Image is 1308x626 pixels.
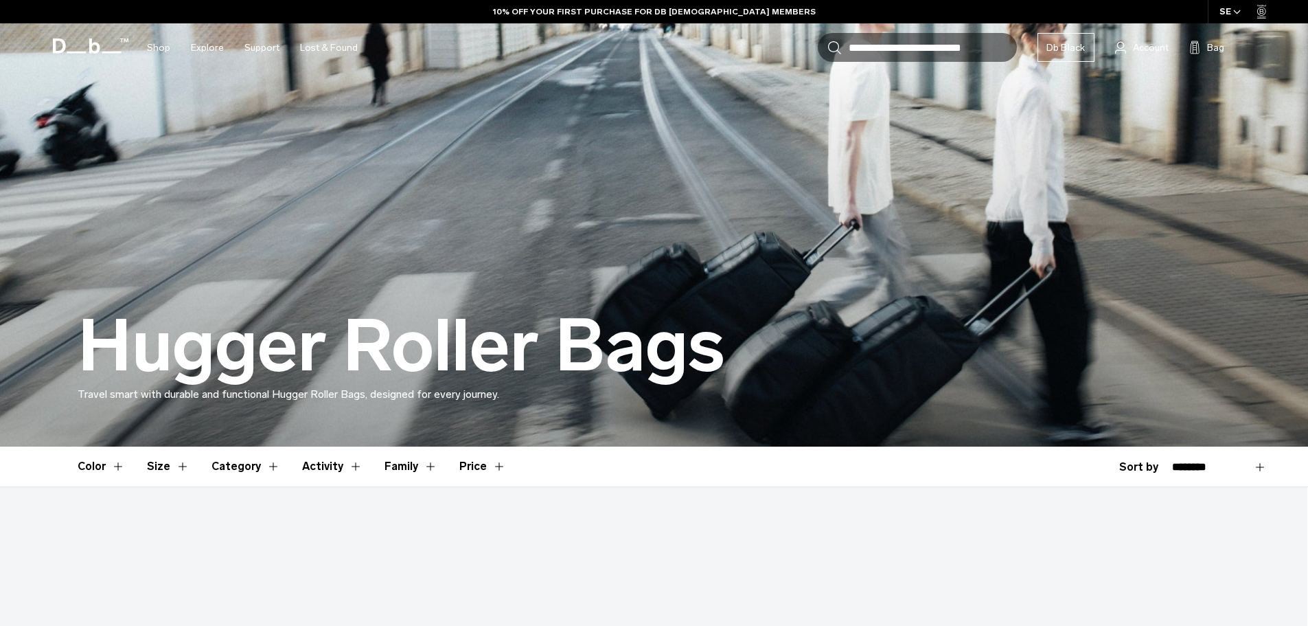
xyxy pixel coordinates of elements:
[147,23,170,72] a: Shop
[147,447,190,487] button: Toggle Filter
[1207,41,1224,55] span: Bag
[1115,39,1169,56] a: Account
[78,306,725,386] h1: Hugger Roller Bags
[385,447,437,487] button: Toggle Filter
[137,23,368,72] nav: Main Navigation
[78,447,125,487] button: Toggle Filter
[244,23,279,72] a: Support
[78,388,499,401] span: Travel smart with durable and functional Hugger Roller Bags, designed for every journey.
[459,447,506,487] button: Toggle Price
[300,23,358,72] a: Lost & Found
[1133,41,1169,55] span: Account
[1189,39,1224,56] button: Bag
[302,447,363,487] button: Toggle Filter
[191,23,224,72] a: Explore
[211,447,280,487] button: Toggle Filter
[1037,33,1094,62] a: Db Black
[493,5,816,18] a: 10% OFF YOUR FIRST PURCHASE FOR DB [DEMOGRAPHIC_DATA] MEMBERS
